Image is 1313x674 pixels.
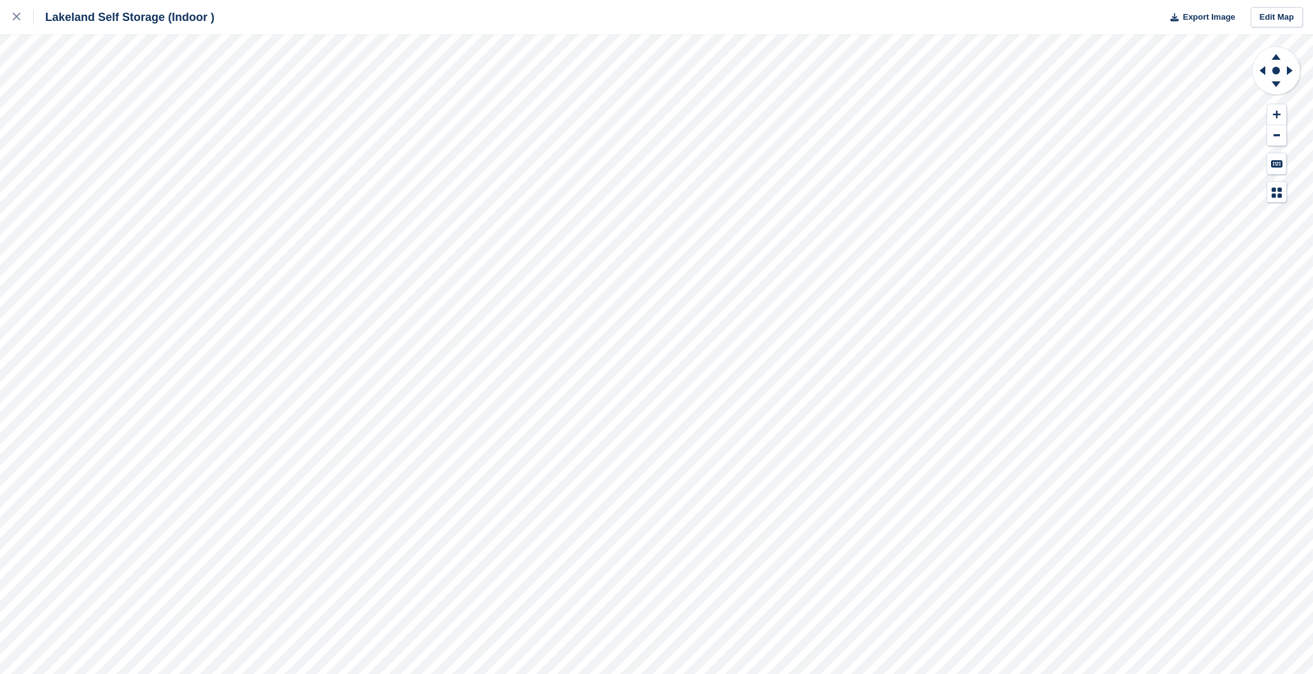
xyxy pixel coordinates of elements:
button: Zoom Out [1267,125,1286,146]
a: Edit Map [1251,7,1303,28]
button: Keyboard Shortcuts [1267,153,1286,174]
button: Export Image [1163,7,1235,28]
span: Export Image [1183,11,1235,24]
button: Zoom In [1267,104,1286,125]
div: Lakeland Self Storage (Indoor ) [34,10,214,25]
button: Map Legend [1267,182,1286,203]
